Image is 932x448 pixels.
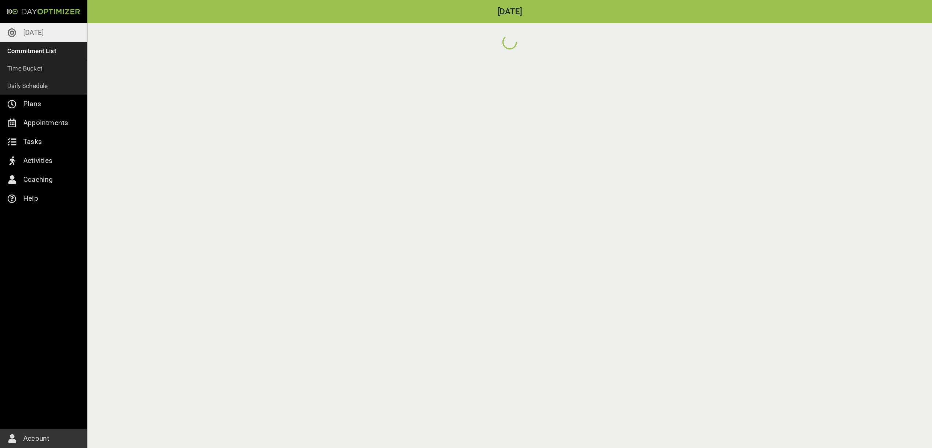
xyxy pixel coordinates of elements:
[7,63,43,73] p: Time Bucket
[87,8,932,16] h2: [DATE]
[23,193,38,204] p: Help
[23,433,49,444] p: Account
[7,9,80,15] img: Day Optimizer
[23,98,41,110] p: Plans
[23,117,68,129] p: Appointments
[23,136,42,148] p: Tasks
[7,46,56,56] p: Commitment List
[23,174,53,185] p: Coaching
[7,81,48,91] p: Daily Schedule
[23,27,44,39] p: [DATE]
[23,155,52,167] p: Activities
